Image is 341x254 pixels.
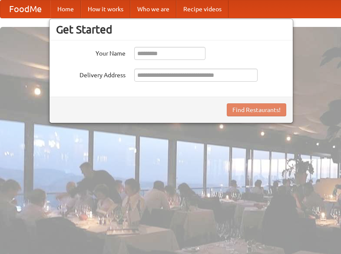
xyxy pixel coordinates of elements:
[56,23,286,36] h3: Get Started
[50,0,81,18] a: Home
[130,0,176,18] a: Who we are
[0,0,50,18] a: FoodMe
[56,69,126,79] label: Delivery Address
[227,103,286,116] button: Find Restaurants!
[81,0,130,18] a: How it works
[176,0,228,18] a: Recipe videos
[56,47,126,58] label: Your Name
